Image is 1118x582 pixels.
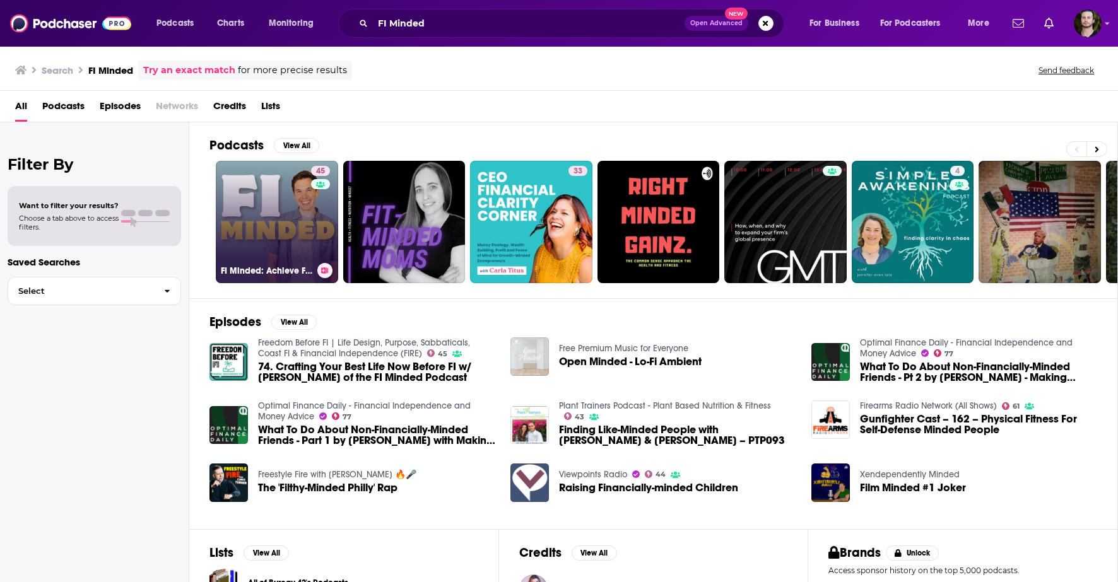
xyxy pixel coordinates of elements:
[209,314,261,330] h2: Episodes
[860,337,1073,359] a: Optimal Finance Daily - Financial Independence and Money Advice
[156,15,194,32] span: Podcasts
[350,9,796,38] div: Search podcasts, credits, & more...
[809,15,859,32] span: For Business
[860,414,1097,435] a: Gunfighter Cast – 162 – Physical Fitness For Self-Defense Minded People
[438,351,447,357] span: 45
[510,406,549,445] img: Finding Like-Minded People with Jason Reagan & Joe Treadaway – PTP093
[8,287,154,295] span: Select
[801,13,875,33] button: open menu
[811,400,850,439] img: Gunfighter Cast – 162 – Physical Fitness For Self-Defense Minded People
[559,356,702,367] a: Open Minded - Lo-Fi Ambient
[216,161,338,283] a: 45FI Minded: Achieve Financial Independence & Have Fun Doing It
[258,482,397,493] a: The 'Filthy-Minded Philly' Rap
[258,361,495,383] span: 74. Crafting Your Best Life Now Before FI w/ [PERSON_NAME] of the FI Minded Podcast
[860,469,960,480] a: Xendependently Minded
[811,463,850,502] img: Film Minded #1 Joker
[148,13,210,33] button: open menu
[656,472,666,477] span: 44
[1039,13,1059,34] a: Show notifications dropdown
[959,13,1005,33] button: open menu
[519,545,562,561] h2: Credits
[8,256,181,268] p: Saved Searches
[8,277,181,305] button: Select
[1002,402,1020,410] a: 61
[42,64,73,76] h3: Search
[258,400,471,422] a: Optimal Finance Daily - Financial Independence and Money Advice
[209,13,252,33] a: Charts
[427,349,448,357] a: 45
[950,166,965,176] a: 4
[934,349,954,357] a: 77
[811,343,850,381] img: What To Do About Non-Financially-Minded Friends - Pt 2 by Lindsay VanSomeren - Making Sense of Cents
[42,96,85,122] span: Podcasts
[221,265,312,276] h3: FI Minded: Achieve Financial Independence & Have Fun Doing It
[258,424,495,446] a: What To Do About Non-Financially-Minded Friends - Part 1 by Lindsay VanSomeren with Making Sense ...
[1008,13,1029,34] a: Show notifications dropdown
[559,400,771,411] a: Plant Trainers Podcast - Plant Based Nutrition & Fitness
[510,463,549,502] img: Raising Financially-minded Children
[968,15,989,32] span: More
[209,314,317,330] a: EpisodesView All
[258,469,416,480] a: Freestyle Fire with Chris Turner 🔥🎤
[860,361,1097,383] span: What To Do About Non-Financially-Minded Friends - Pt 2 by [PERSON_NAME] - Making Sense of Cents
[209,406,248,445] img: What To Do About Non-Financially-Minded Friends - Part 1 by Lindsay VanSomeren with Making Sense ...
[564,412,585,420] a: 43
[1074,9,1102,37] span: Logged in as OutlierAudio
[316,165,325,178] span: 45
[860,361,1097,383] a: What To Do About Non-Financially-Minded Friends - Pt 2 by Lindsay VanSomeren - Making Sense of Cents
[343,414,351,420] span: 77
[269,15,314,32] span: Monitoring
[559,424,796,446] a: Finding Like-Minded People with Jason Reagan & Joe Treadaway – PTP093
[470,161,592,283] a: 33
[209,343,248,381] img: 74. Crafting Your Best Life Now Before FI w/ Justin Peters of the FI Minded Podcast
[575,414,584,420] span: 43
[8,155,181,173] h2: Filter By
[860,400,997,411] a: Firearms Radio Network (All Shows)
[572,545,617,561] button: View All
[10,11,131,35] img: Podchaser - Follow, Share and Rate Podcasts
[559,424,796,446] span: Finding Like-Minded People with [PERSON_NAME] & [PERSON_NAME] – PTP093
[510,337,549,376] a: Open Minded - Lo-Fi Ambient
[274,138,319,153] button: View All
[258,361,495,383] a: 74. Crafting Your Best Life Now Before FI w/ Justin Peters of the FI Minded Podcast
[872,13,959,33] button: open menu
[1035,65,1098,76] button: Send feedback
[213,96,246,122] a: Credits
[258,337,470,359] a: Freedom Before FI | Life Design, Purpose, Sabbaticals, Coast FI & Financial Independence (FIRE)
[690,20,743,26] span: Open Advanced
[373,13,685,33] input: Search podcasts, credits, & more...
[1074,9,1102,37] img: User Profile
[100,96,141,122] a: Episodes
[19,201,119,210] span: Want to filter your results?
[574,165,582,178] span: 33
[260,13,330,33] button: open menu
[311,166,330,176] a: 45
[271,315,317,330] button: View All
[209,463,248,502] img: The 'Filthy-Minded Philly' Rap
[143,63,235,78] a: Try an exact match
[209,545,233,561] h2: Lists
[15,96,27,122] a: All
[559,482,738,493] a: Raising Financially-minded Children
[209,137,319,153] a: PodcastsView All
[88,64,133,76] h3: FI Minded
[568,166,587,176] a: 33
[261,96,280,122] a: Lists
[828,545,881,561] h2: Brands
[944,351,953,357] span: 77
[217,15,244,32] span: Charts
